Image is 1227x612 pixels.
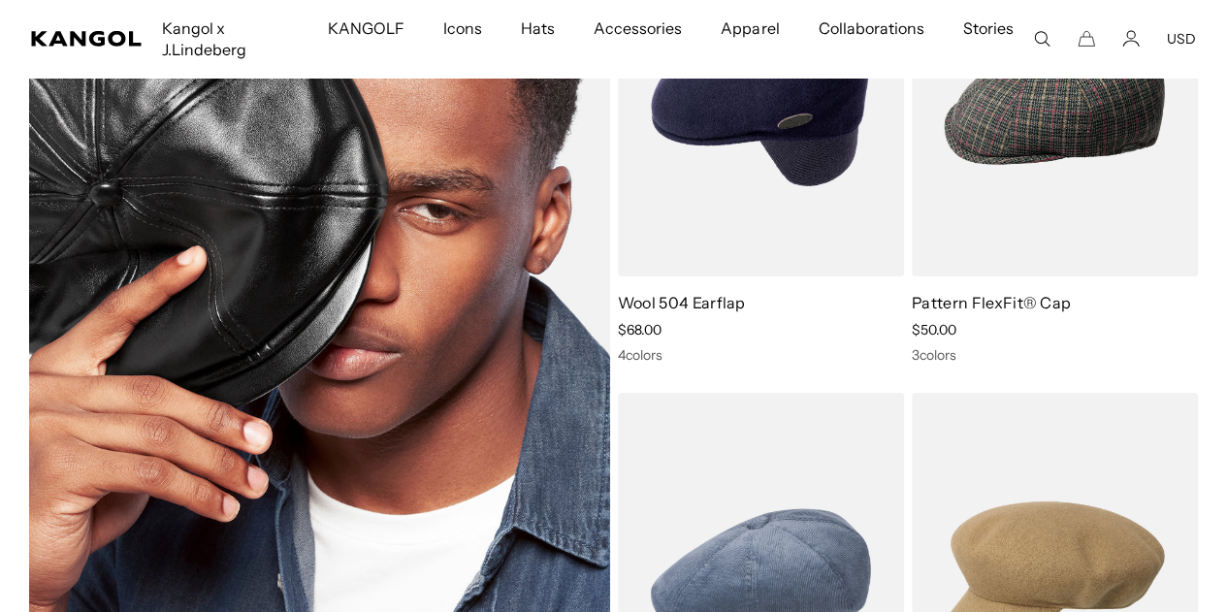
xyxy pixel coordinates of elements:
div: 4 colors [618,346,904,364]
a: Kangol [31,31,143,47]
span: $50.00 [912,321,956,338]
div: 3 colors [912,346,1198,364]
span: $68.00 [618,321,662,338]
a: Pattern FlexFit® Cap [912,293,1071,312]
summary: Search here [1033,30,1050,48]
a: Wool 504 Earflap [618,293,746,312]
button: USD [1167,30,1196,48]
button: Cart [1078,30,1095,48]
a: Account [1122,30,1140,48]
